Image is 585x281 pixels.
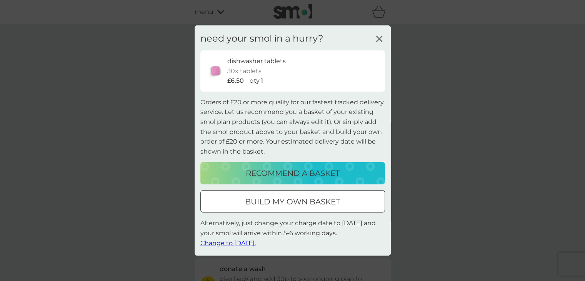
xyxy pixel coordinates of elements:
[261,76,263,86] p: 1
[200,190,385,212] button: build my own basket
[200,238,256,248] button: Change to [DATE].
[227,56,286,66] p: dishwasher tablets
[246,167,340,179] p: recommend a basket
[227,66,262,76] p: 30x tablets
[227,76,244,86] p: £6.50
[200,162,385,184] button: recommend a basket
[200,218,385,248] p: Alternatively, just change your charge date to [DATE] and your smol will arrive within 5-6 workin...
[200,33,323,44] h3: need your smol in a hurry?
[200,97,385,157] p: Orders of £20 or more qualify for our fastest tracked delivery service. Let us recommend you a ba...
[250,76,260,86] p: qty
[245,196,340,208] p: build my own basket
[200,239,256,246] span: Change to [DATE].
